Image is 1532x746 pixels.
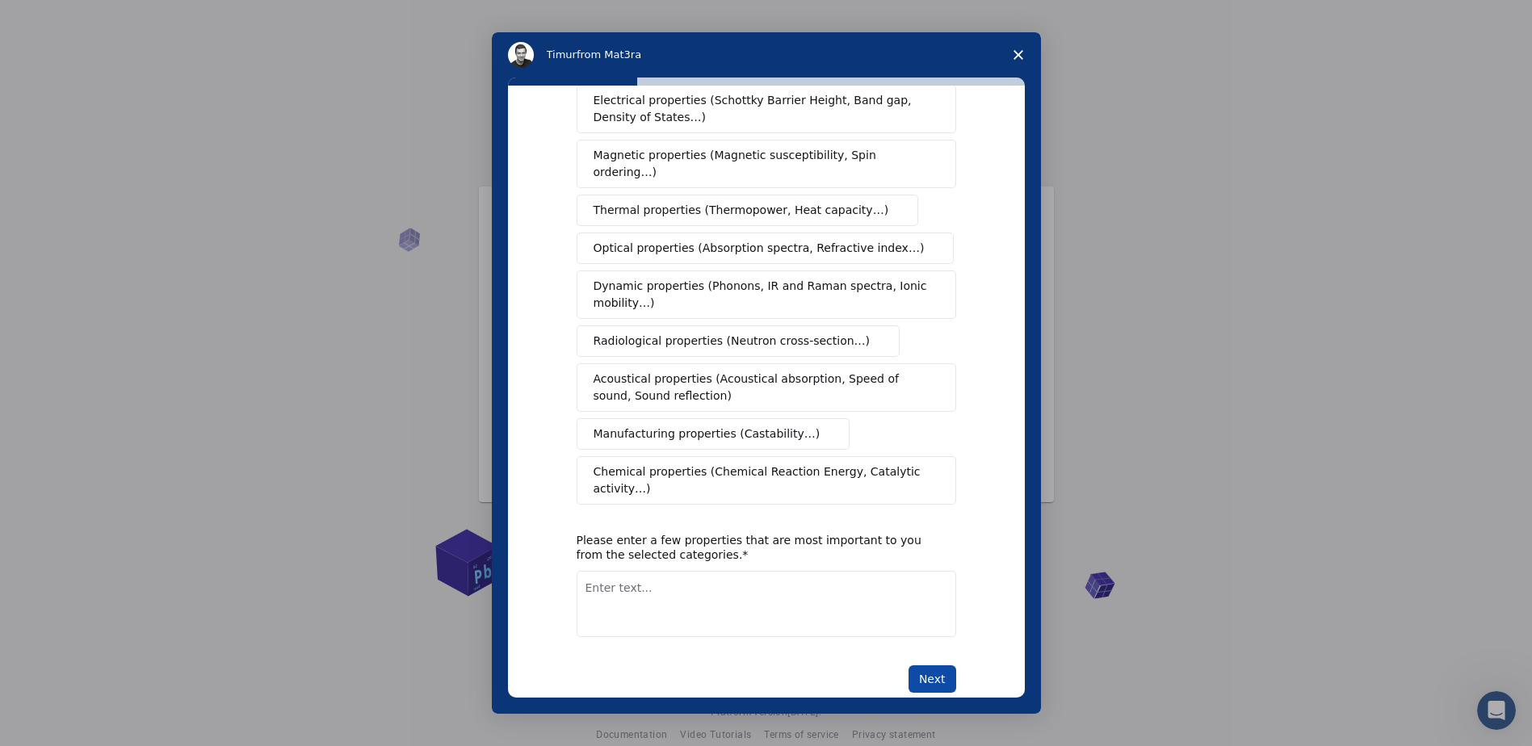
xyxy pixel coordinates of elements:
span: Close survey [996,32,1041,78]
button: Dynamic properties (Phonons, IR and Raman spectra, Ionic mobility…) [577,270,956,319]
img: Profile image for Timur [508,42,534,68]
button: Thermal properties (Thermopower, Heat capacity…) [577,195,919,226]
span: Timur [547,48,577,61]
button: Radiological properties (Neutron cross-section…) [577,325,900,357]
span: Magnetic properties (Magnetic susceptibility, Spin ordering…) [594,147,927,181]
span: Thermal properties (Thermopower, Heat capacity…) [594,202,889,219]
button: Next [909,665,956,693]
div: Please enter a few properties that are most important to you from the selected categories. [577,533,932,562]
span: Acoustical properties (Acoustical absorption, Speed of sound, Sound reflection) [594,371,930,404]
span: Dynamic properties (Phonons, IR and Raman spectra, Ionic mobility…) [594,278,929,312]
span: Electrical properties (Schottky Barrier Height, Band gap, Density of States…) [594,92,930,126]
span: Manufacturing properties (Castability…) [594,425,821,442]
textarea: Enter text... [577,571,956,637]
span: Optical properties (Absorption spectra, Refractive index…) [594,240,925,257]
button: Optical properties (Absorption spectra, Refractive index…) [577,233,955,264]
button: Magnetic properties (Magnetic susceptibility, Spin ordering…) [577,140,956,188]
button: Manufacturing properties (Castability…) [577,418,850,450]
button: Acoustical properties (Acoustical absorption, Speed of sound, Sound reflection) [577,363,956,412]
span: Chemical properties (Chemical Reaction Energy, Catalytic activity…) [594,463,928,497]
button: Chemical properties (Chemical Reaction Energy, Catalytic activity…) [577,456,956,505]
span: Support [32,11,90,26]
span: Radiological properties (Neutron cross-section…) [594,333,871,350]
span: from Mat3ra [577,48,641,61]
button: Electrical properties (Schottky Barrier Height, Band gap, Density of States…) [577,85,956,133]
